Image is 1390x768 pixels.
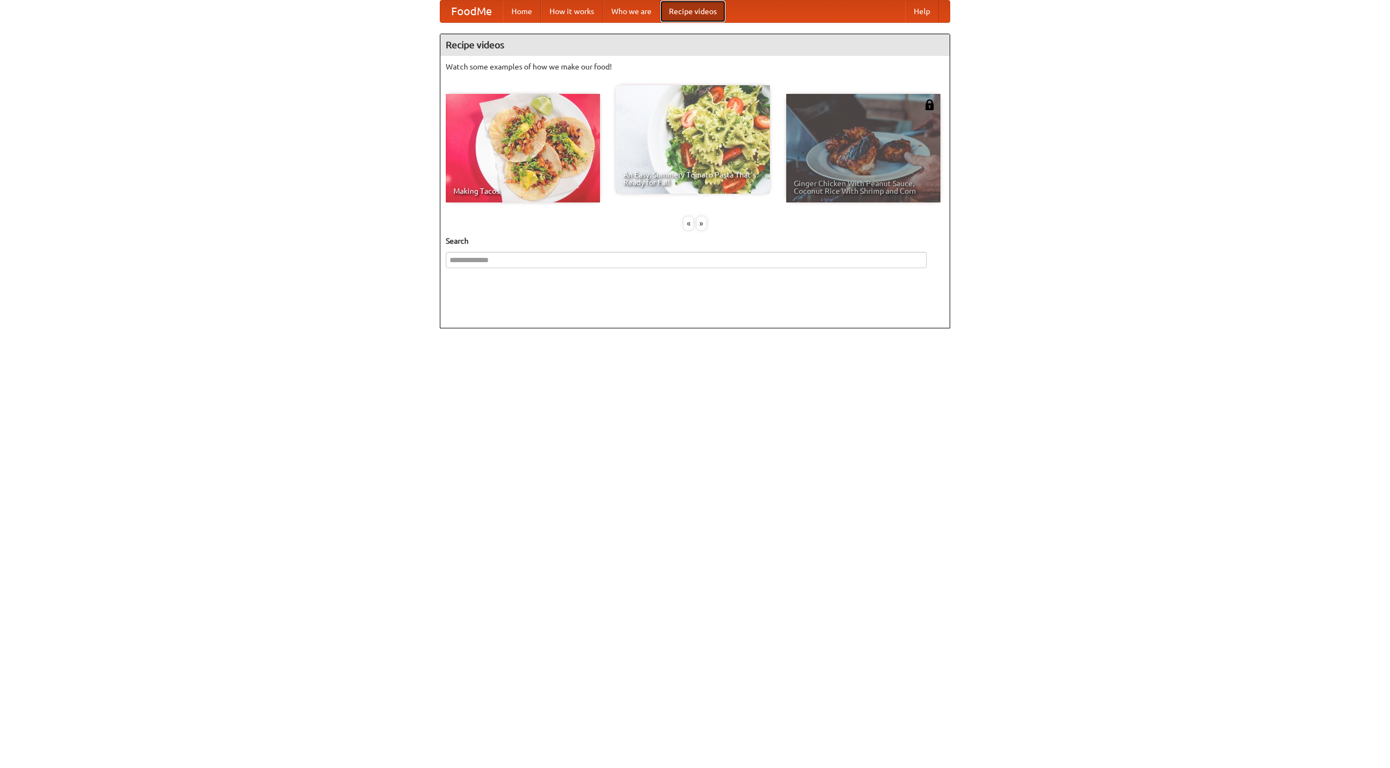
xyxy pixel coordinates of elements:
a: Recipe videos [660,1,725,22]
img: 483408.png [924,99,935,110]
p: Watch some examples of how we make our food! [446,61,944,72]
a: Who we are [603,1,660,22]
a: FoodMe [440,1,503,22]
a: An Easy, Summery Tomato Pasta That's Ready for Fall [616,85,770,194]
span: An Easy, Summery Tomato Pasta That's Ready for Fall [623,171,762,186]
a: Home [503,1,541,22]
h4: Recipe videos [440,34,950,56]
h5: Search [446,236,944,246]
div: » [697,217,706,230]
a: How it works [541,1,603,22]
div: « [684,217,693,230]
a: Making Tacos [446,94,600,202]
a: Help [905,1,939,22]
span: Making Tacos [453,187,592,195]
